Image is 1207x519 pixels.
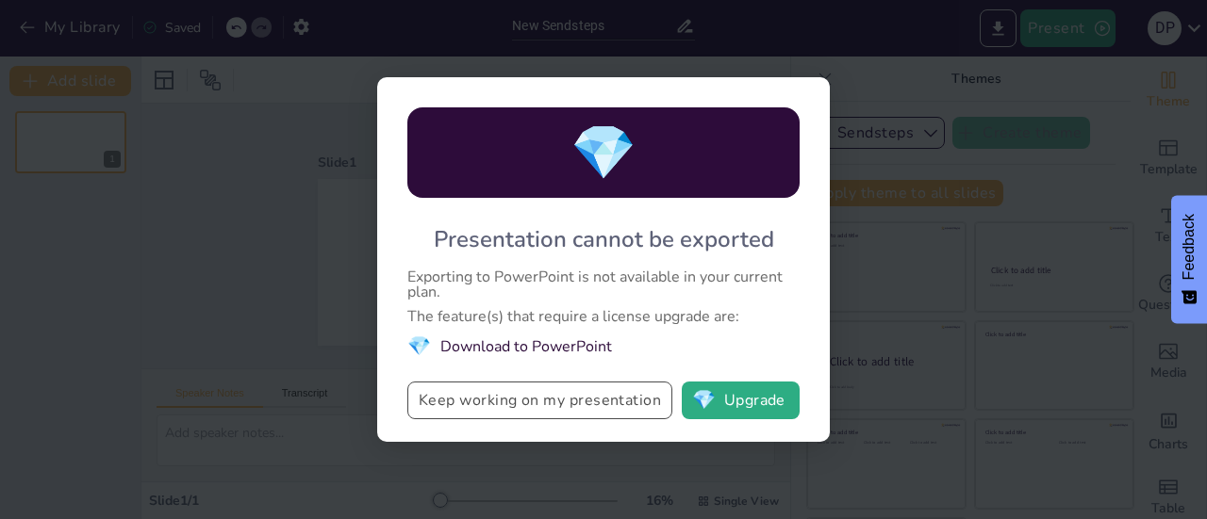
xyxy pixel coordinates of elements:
[407,333,800,359] li: Download to PowerPoint
[407,269,800,300] div: Exporting to PowerPoint is not available in your current plan.
[407,333,431,359] span: diamond
[1181,214,1198,280] span: Feedback
[682,381,800,419] button: diamondUpgrade
[434,224,774,254] div: Presentation cannot be exported
[692,391,716,410] span: diamond
[407,381,672,419] button: Keep working on my presentation
[1171,195,1207,323] button: Feedback - Show survey
[407,309,800,324] div: The feature(s) that require a license upgrade are:
[570,117,637,189] span: diamond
